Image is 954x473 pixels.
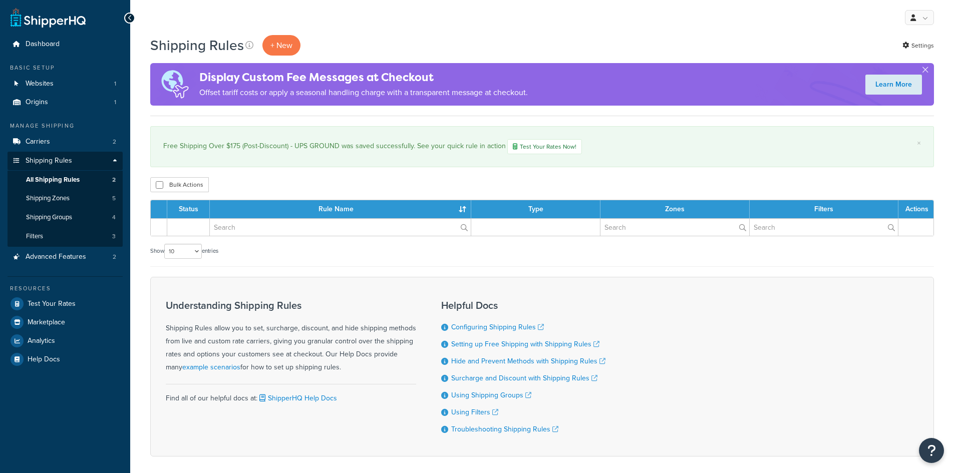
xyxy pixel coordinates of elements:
[8,248,123,266] li: Advanced Features
[8,171,123,189] li: All Shipping Rules
[113,253,116,261] span: 2
[451,390,531,400] a: Using Shipping Groups
[8,133,123,151] a: Carriers 2
[8,93,123,112] a: Origins 1
[8,248,123,266] a: Advanced Features 2
[28,355,60,364] span: Help Docs
[210,200,471,218] th: Rule Name
[507,139,582,154] a: Test Your Rates Now!
[600,200,750,218] th: Zones
[167,200,210,218] th: Status
[451,407,498,417] a: Using Filters
[150,36,244,55] h1: Shipping Rules
[26,138,50,146] span: Carriers
[8,284,123,293] div: Resources
[8,64,123,72] div: Basic Setup
[8,227,123,246] li: Filters
[26,213,72,222] span: Shipping Groups
[26,157,72,165] span: Shipping Rules
[919,438,944,463] button: Open Resource Center
[8,332,123,350] a: Analytics
[898,200,933,218] th: Actions
[451,356,605,366] a: Hide and Prevent Methods with Shipping Rules
[26,98,48,107] span: Origins
[11,8,86,28] a: ShipperHQ Home
[150,63,199,106] img: duties-banner-06bc72dcb5fe05cb3f9472aba00be2ae8eb53ab6f0d8bb03d382ba314ac3c341.png
[451,424,558,434] a: Troubleshooting Shipping Rules
[8,208,123,227] a: Shipping Groups 4
[150,244,218,259] label: Show entries
[166,300,416,374] div: Shipping Rules allow you to set, surcharge, discount, and hide shipping methods from live and cus...
[26,232,43,241] span: Filters
[262,35,300,56] p: + New
[8,295,123,313] a: Test Your Rates
[199,69,528,86] h4: Display Custom Fee Messages at Checkout
[8,227,123,246] a: Filters 3
[8,75,123,93] li: Websites
[210,219,471,236] input: Search
[114,80,116,88] span: 1
[750,200,898,218] th: Filters
[451,373,597,383] a: Surcharge and Discount with Shipping Rules
[166,384,416,405] div: Find all of our helpful docs at:
[112,194,116,203] span: 5
[26,40,60,49] span: Dashboard
[164,244,202,259] select: Showentries
[28,337,55,345] span: Analytics
[8,189,123,208] a: Shipping Zones 5
[257,393,337,403] a: ShipperHQ Help Docs
[182,362,240,372] a: example scenarios
[902,39,934,53] a: Settings
[166,300,416,311] h3: Understanding Shipping Rules
[441,300,605,311] h3: Helpful Docs
[8,208,123,227] li: Shipping Groups
[600,219,749,236] input: Search
[150,177,209,192] button: Bulk Actions
[112,213,116,222] span: 4
[163,139,921,154] div: Free Shipping Over $175 (Post-Discount) - UPS GROUND was saved successfully. See your quick rule ...
[471,200,600,218] th: Type
[451,322,544,332] a: Configuring Shipping Rules
[8,152,123,170] a: Shipping Rules
[28,300,76,308] span: Test Your Rates
[8,171,123,189] a: All Shipping Rules 2
[114,98,116,107] span: 1
[8,313,123,331] a: Marketplace
[865,75,922,95] a: Learn More
[8,133,123,151] li: Carriers
[750,219,898,236] input: Search
[112,232,116,241] span: 3
[8,93,123,112] li: Origins
[8,350,123,368] a: Help Docs
[199,86,528,100] p: Offset tariff costs or apply a seasonal handling charge with a transparent message at checkout.
[8,35,123,54] a: Dashboard
[26,80,54,88] span: Websites
[113,138,116,146] span: 2
[112,176,116,184] span: 2
[26,253,86,261] span: Advanced Features
[451,339,599,349] a: Setting up Free Shipping with Shipping Rules
[917,139,921,147] a: ×
[26,176,80,184] span: All Shipping Rules
[8,122,123,130] div: Manage Shipping
[8,152,123,247] li: Shipping Rules
[8,75,123,93] a: Websites 1
[8,189,123,208] li: Shipping Zones
[26,194,70,203] span: Shipping Zones
[28,318,65,327] span: Marketplace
